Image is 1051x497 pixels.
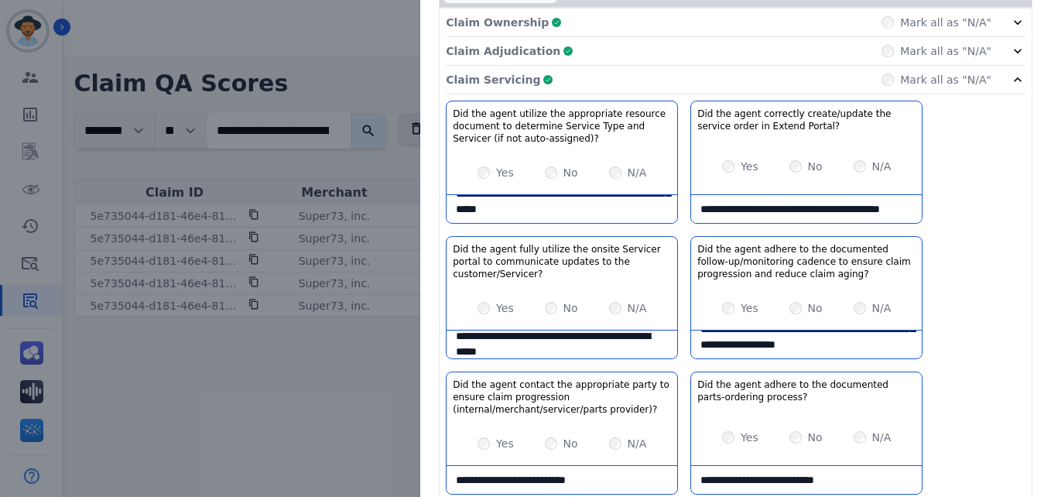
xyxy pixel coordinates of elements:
label: Mark all as "N/A" [900,15,991,30]
h3: Did the agent fully utilize the onsite Servicer portal to communicate updates to the customer/Ser... [453,243,671,280]
label: Yes [741,300,758,316]
label: N/A [872,159,892,174]
h3: Did the agent contact the appropriate party to ensure claim progression (internal/merchant/servic... [453,379,671,416]
label: Mark all as "N/A" [900,43,991,59]
h3: Did the agent utilize the appropriate resource document to determine Service Type and Servicer (i... [453,108,671,145]
p: Claim Servicing [446,72,540,87]
label: Yes [496,436,514,451]
label: N/A [872,300,892,316]
label: N/A [628,436,647,451]
label: Yes [496,165,514,180]
label: No [563,300,578,316]
label: No [563,436,578,451]
label: Yes [741,159,758,174]
p: Claim Ownership [446,15,549,30]
label: No [808,159,823,174]
label: No [808,300,823,316]
label: N/A [628,300,647,316]
label: Yes [741,430,758,445]
label: Yes [496,300,514,316]
label: No [563,165,578,180]
label: N/A [628,165,647,180]
p: Claim Adjudication [446,43,560,59]
h3: Did the agent adhere to the documented follow-up/monitoring cadence to ensure claim progression a... [697,243,916,280]
label: N/A [872,430,892,445]
h3: Did the agent correctly create/update the service order in Extend Portal? [697,108,916,132]
label: Mark all as "N/A" [900,72,991,87]
label: No [808,430,823,445]
h3: Did the agent adhere to the documented parts-ordering process? [697,379,916,403]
